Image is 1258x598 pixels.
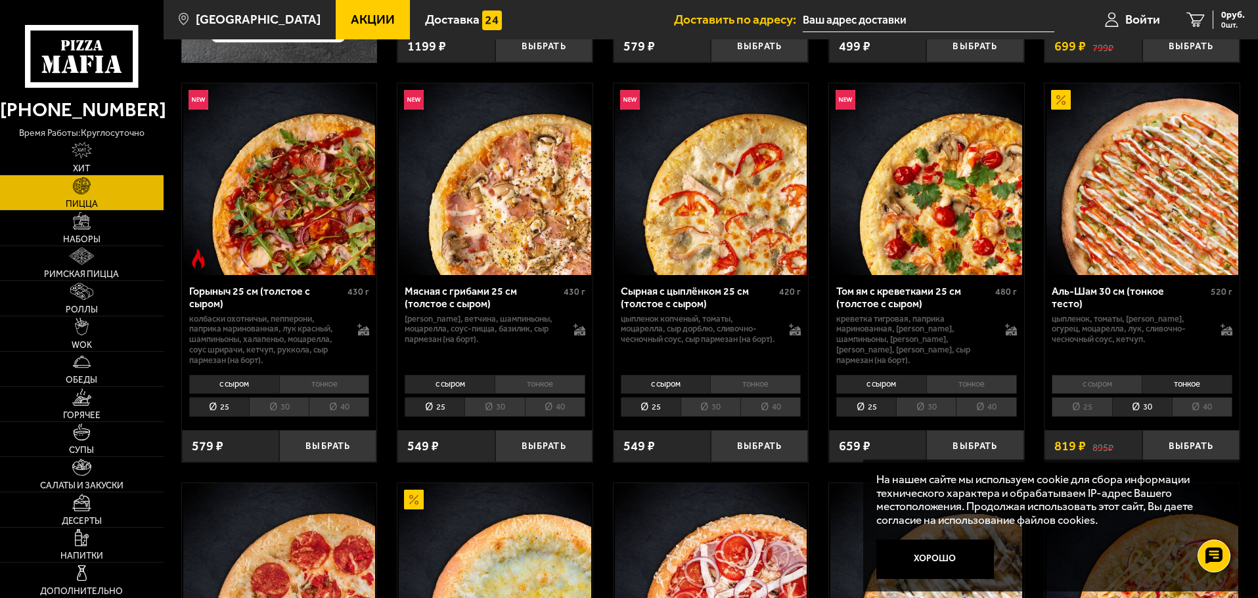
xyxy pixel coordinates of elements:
[674,13,803,26] span: Доставить по адресу:
[189,90,208,110] img: Новинка
[309,397,369,417] li: 40
[405,375,495,393] li: с сыром
[407,40,446,53] span: 1199 ₽
[623,440,655,453] span: 549 ₽
[66,375,97,385] span: Обеды
[189,314,345,366] p: колбаски Охотничьи, пепперони, паприка маринованная, лук красный, шампиньоны, халапеньо, моцарелл...
[249,397,309,417] li: 30
[836,397,896,417] li: 25
[621,375,711,393] li: с сыром
[1142,30,1240,62] button: Выбрать
[621,314,776,345] p: цыпленок копченый, томаты, моцарелла, сыр дорблю, сливочно-чесночный соус, сыр пармезан (на борт).
[405,285,560,310] div: Мясная с грибами 25 см (толстое с сыром)
[1211,286,1232,297] span: 520 г
[1052,314,1207,345] p: цыпленок, томаты, [PERSON_NAME], огурец, моцарелла, лук, сливочно-чесночный соус, кетчуп.
[407,440,439,453] span: 549 ₽
[615,83,807,275] img: Сырная с цыплёнком 25 см (толстое с сыром)
[803,8,1054,32] input: Ваш адрес доставки
[896,397,956,417] li: 30
[621,285,776,310] div: Сырная с цыплёнком 25 см (толстое с сыром)
[1092,440,1113,453] s: 895 ₽
[183,83,375,275] img: Горыныч 25 см (толстое с сыром)
[876,540,995,579] button: Хорошо
[876,473,1220,527] p: На нашем сайте мы используем cookie для сбора информации технического характера и обрабатываем IP...
[1045,83,1240,275] a: АкционныйАль-Шам 30 см (тонкое тесто)
[1125,13,1160,26] span: Войти
[836,314,992,366] p: креветка тигровая, паприка маринованная, [PERSON_NAME], шампиньоны, [PERSON_NAME], [PERSON_NAME],...
[1051,90,1071,110] img: Акционный
[1052,397,1112,417] li: 25
[66,200,98,209] span: Пицца
[40,587,123,596] span: Дополнительно
[69,446,94,455] span: Супы
[62,517,102,526] span: Десерты
[192,440,223,453] span: 579 ₽
[73,164,90,173] span: Хит
[621,397,681,417] li: 25
[623,40,655,53] span: 579 ₽
[1221,11,1245,20] span: 0 руб.
[956,397,1016,417] li: 40
[495,375,585,393] li: тонкое
[564,286,585,297] span: 430 г
[1112,397,1172,417] li: 30
[63,235,101,244] span: Наборы
[495,430,593,462] button: Выбрать
[482,11,502,30] img: 15daf4d41897b9f0e9f617042186c801.svg
[397,83,593,275] a: НовинкаМясная с грибами 25 см (толстое с сыром)
[836,90,855,110] img: Новинка
[495,30,593,62] button: Выбрать
[189,285,345,310] div: Горыныч 25 см (толстое с сыром)
[404,90,424,110] img: Новинка
[614,83,809,275] a: НовинкаСырная с цыплёнком 25 см (толстое с сыром)
[1142,430,1240,462] button: Выбрать
[995,286,1017,297] span: 480 г
[425,13,480,26] span: Доставка
[404,490,424,509] img: Акционный
[399,83,591,275] img: Мясная с грибами 25 см (толстое с сыром)
[72,341,92,350] span: WOK
[1092,40,1113,53] s: 799 ₽
[351,13,395,26] span: Акции
[839,440,870,453] span: 659 ₽
[279,375,370,393] li: тонкое
[1054,440,1086,453] span: 819 ₽
[1052,285,1207,310] div: Аль-Шам 30 см (тонкое тесто)
[279,430,376,462] button: Выбрать
[1221,21,1245,29] span: 0 шт.
[711,430,808,462] button: Выбрать
[1172,397,1232,417] li: 40
[620,90,640,110] img: Новинка
[348,286,369,297] span: 430 г
[189,397,249,417] li: 25
[1052,375,1142,393] li: с сыром
[63,411,101,420] span: Горячее
[189,249,208,268] img: Острое блюдо
[1046,83,1238,275] img: Аль-Шам 30 см (тонкое тесто)
[839,40,870,53] span: 499 ₽
[836,375,926,393] li: с сыром
[926,30,1023,62] button: Выбрать
[779,286,801,297] span: 420 г
[710,375,801,393] li: тонкое
[1142,375,1232,393] li: тонкое
[405,314,560,345] p: [PERSON_NAME], ветчина, шампиньоны, моцарелла, соус-пицца, базилик, сыр пармезан (на борт).
[926,430,1023,462] button: Выбрать
[182,83,377,275] a: НовинкаОстрое блюдоГорыныч 25 см (толстое с сыром)
[66,305,98,314] span: Роллы
[836,285,992,310] div: Том ям с креветками 25 см (толстое с сыром)
[196,13,321,26] span: [GEOGRAPHIC_DATA]
[830,83,1022,275] img: Том ям с креветками 25 см (толстое с сыром)
[1054,40,1086,53] span: 699 ₽
[40,481,124,490] span: Салаты и закуски
[711,30,808,62] button: Выбрать
[44,270,119,279] span: Римская пицца
[60,551,103,561] span: Напитки
[926,375,1017,393] li: тонкое
[189,375,279,393] li: с сыром
[681,397,740,417] li: 30
[740,397,801,417] li: 40
[405,397,464,417] li: 25
[464,397,524,417] li: 30
[829,83,1024,275] a: НовинкаТом ям с креветками 25 см (толстое с сыром)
